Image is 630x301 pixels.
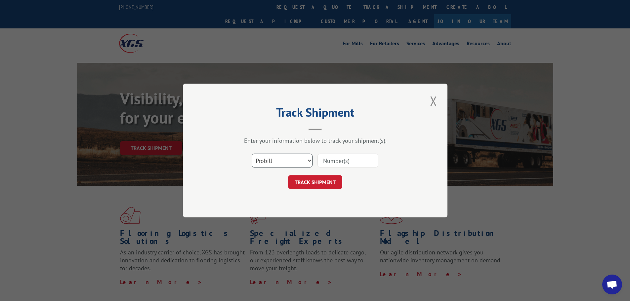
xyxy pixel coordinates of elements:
input: Number(s) [317,154,378,168]
h2: Track Shipment [216,108,414,120]
button: Close modal [428,92,439,110]
a: Open chat [602,275,622,294]
div: Enter your information below to track your shipment(s). [216,137,414,144]
button: TRACK SHIPMENT [288,175,342,189]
